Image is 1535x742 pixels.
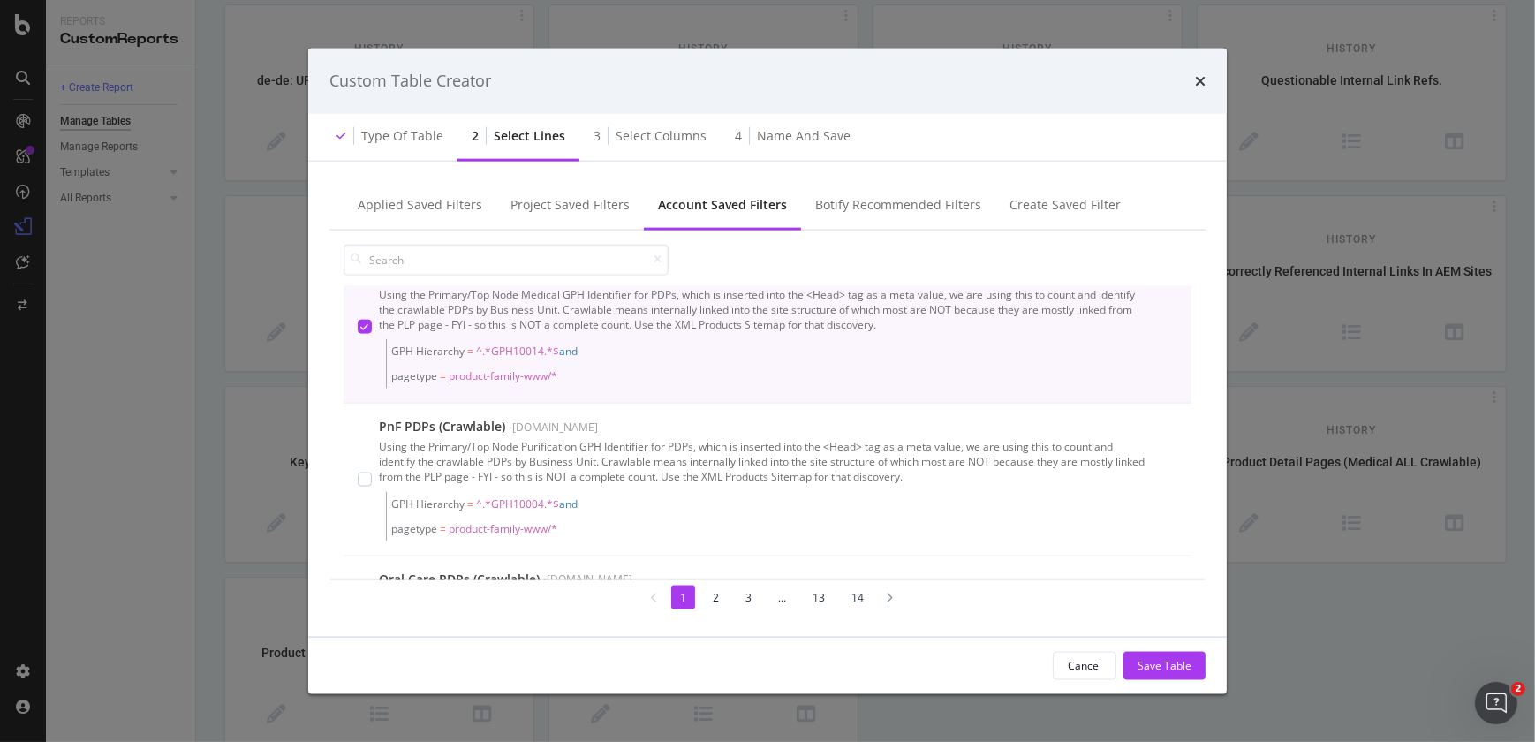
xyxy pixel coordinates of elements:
[467,496,473,511] span: =
[379,418,505,435] div: PnF PDPs (Crawlable)
[737,586,760,609] li: 3
[594,126,601,144] div: 3
[671,586,695,609] li: 1
[769,586,795,609] li: ...
[1053,651,1116,679] button: Cancel
[804,586,834,609] li: 13
[1195,70,1206,93] div: times
[815,195,981,213] div: Botify Recommended Filters
[1123,651,1206,679] button: Save Table
[391,344,465,359] span: GPH Hierarchy
[379,286,1148,331] div: Using the Primary/Top Node Medical GPH Identifier for PDPs, which is inserted into the <Head> tag...
[658,195,787,213] div: Account Saved Filters
[449,520,557,535] span: product-family-www/*
[559,344,578,359] span: and
[509,419,598,434] div: - [DOMAIN_NAME]
[543,572,632,587] div: - [DOMAIN_NAME]
[379,570,540,587] div: Oral Care PDPs (Crawlable)
[510,195,630,213] div: Project Saved Filters
[476,496,559,511] span: ^.*GPH10004.*$
[843,586,873,609] li: 14
[757,126,851,144] div: Name and save
[1138,658,1191,673] div: Save Table
[358,195,482,213] div: Applied Saved Filters
[361,126,443,144] div: Type of table
[472,126,479,144] div: 2
[735,126,742,144] div: 4
[616,126,707,144] div: Select columns
[1068,658,1101,673] div: Cancel
[329,70,491,93] div: Custom Table Creator
[391,368,437,383] span: pagetype
[379,439,1148,484] div: Using the Primary/Top Node Purification GPH Identifier for PDPs, which is inserted into the <Head...
[1475,682,1517,724] iframe: Intercom live chat
[704,586,728,609] li: 2
[494,126,565,144] div: Select lines
[440,368,446,383] span: =
[391,496,465,511] span: GPH Hierarchy
[344,244,669,275] input: Search
[467,344,473,359] span: =
[391,520,437,535] span: pagetype
[1009,195,1121,213] div: Create Saved Filter
[308,49,1227,694] div: modal
[1511,682,1525,696] span: 2
[476,344,559,359] span: ^.*GPH10014.*$
[559,496,578,511] span: and
[440,520,446,535] span: =
[449,368,557,383] span: product-family-www/*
